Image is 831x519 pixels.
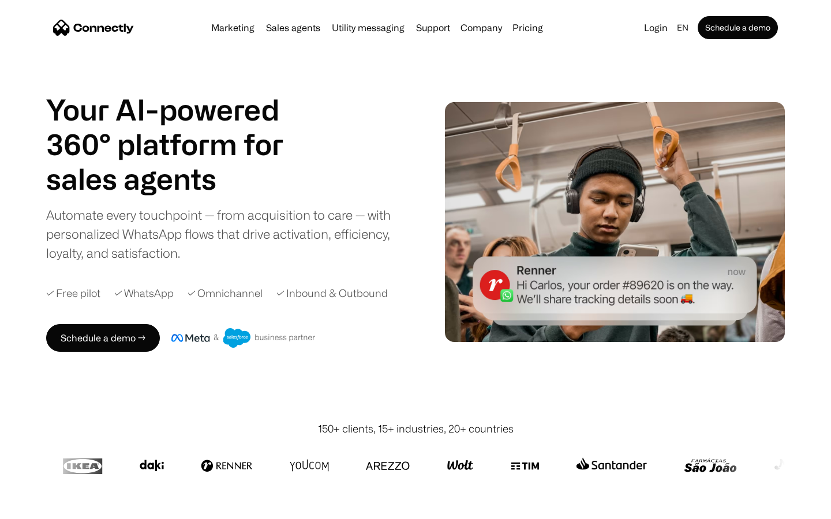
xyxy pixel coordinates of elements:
[46,161,312,196] h1: sales agents
[508,23,548,32] a: Pricing
[114,285,174,301] div: ✓ WhatsApp
[46,161,312,196] div: carousel
[677,20,688,36] div: en
[46,324,160,352] a: Schedule a demo →
[46,92,312,161] h1: Your AI-powered 360° platform for
[411,23,455,32] a: Support
[12,498,69,515] aside: Language selected: English
[318,421,514,437] div: 150+ clients, 15+ industries, 20+ countries
[53,19,134,36] a: home
[276,285,388,301] div: ✓ Inbound & Outbound
[639,20,672,36] a: Login
[188,285,263,301] div: ✓ Omnichannel
[46,205,410,262] div: Automate every touchpoint — from acquisition to care — with personalized WhatsApp flows that driv...
[457,20,506,36] div: Company
[261,23,325,32] a: Sales agents
[672,20,695,36] div: en
[46,285,100,301] div: ✓ Free pilot
[207,23,259,32] a: Marketing
[327,23,409,32] a: Utility messaging
[23,499,69,515] ul: Language list
[698,16,778,39] a: Schedule a demo
[461,20,502,36] div: Company
[46,161,312,196] div: 1 of 4
[171,328,316,348] img: Meta and Salesforce business partner badge.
